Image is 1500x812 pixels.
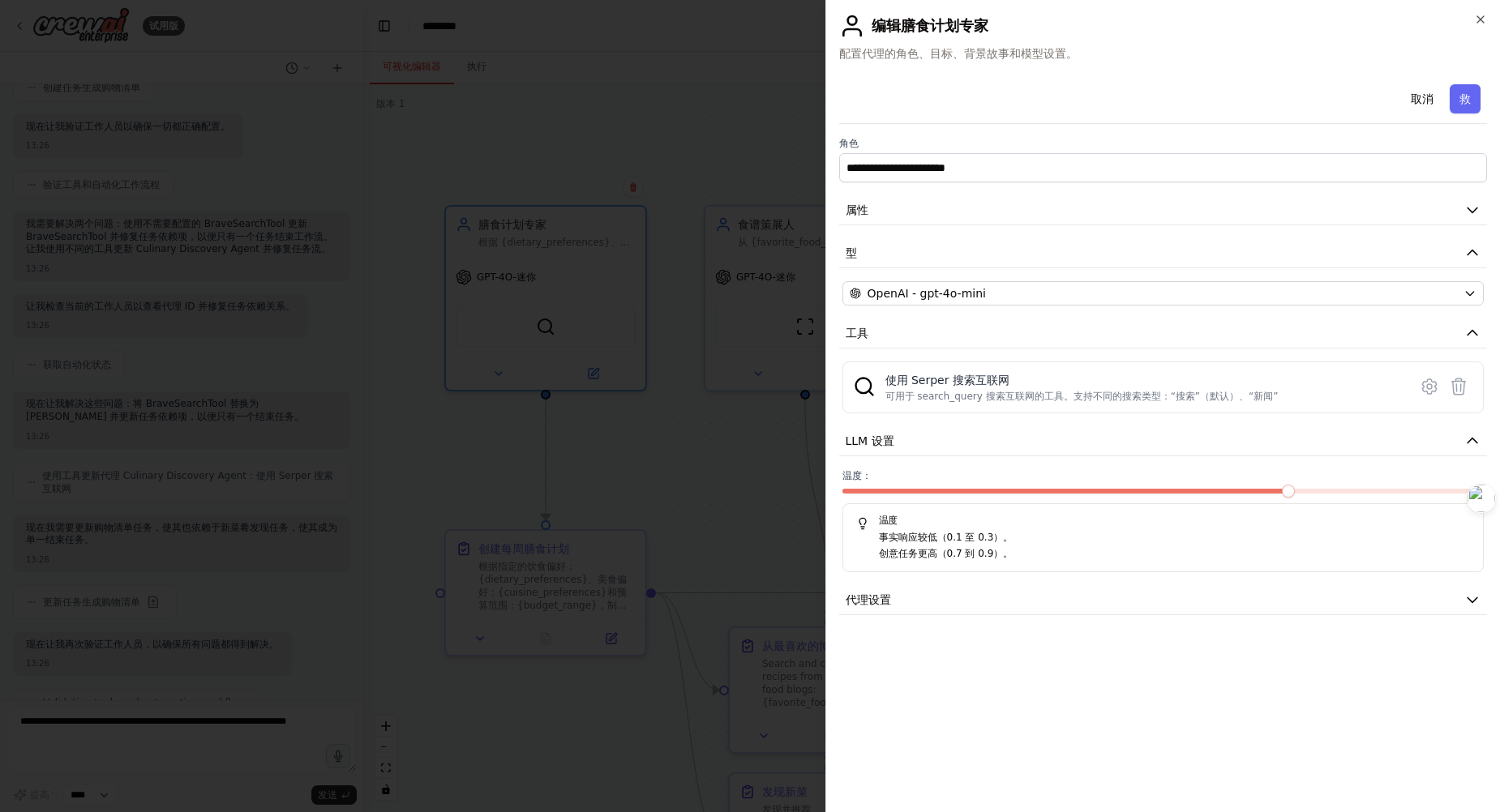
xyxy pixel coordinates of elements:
[839,138,859,149] font: 角色
[842,281,1485,306] button: OpenAI - gpt-4o-mini
[846,434,894,447] font: LLM 设置
[846,593,891,606] font: 代理设置
[1459,92,1471,105] font: 救
[1450,84,1481,113] button: 救
[839,195,1488,225] button: 属性
[885,374,1009,387] font: 使用 Serper 搜索互联网
[846,203,868,216] font: 属性
[853,375,876,398] img: SerperDevTool
[1401,84,1443,113] button: 取消
[1411,92,1434,105] font: 取消
[879,548,1014,559] font: 创意任务更高（0.7 到 0.9）。
[839,426,1488,456] button: LLM 设置
[879,532,1014,543] font: 事实响应较低（0.1 至 0.3）。
[868,285,986,301] span: OpenAI - gpt-4o-mini
[879,515,898,526] font: 温度
[839,585,1488,615] button: 代理设置
[885,391,1279,402] font: 可用于 search_query 搜索互联网的工具。支持不同的搜索类型：“搜索”（默认）、“新闻”
[872,17,988,34] font: 编辑膳食计划专家
[846,246,857,259] font: 型
[839,47,1078,60] font: 配置代理的角色、目标、背景故事和模型设置。
[842,470,872,481] font: 温度：
[1415,372,1444,401] button: Configure tool
[839,318,1488,348] button: 工具
[839,238,1488,268] button: 型
[1444,372,1473,401] button: Delete tool
[846,327,868,340] font: 工具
